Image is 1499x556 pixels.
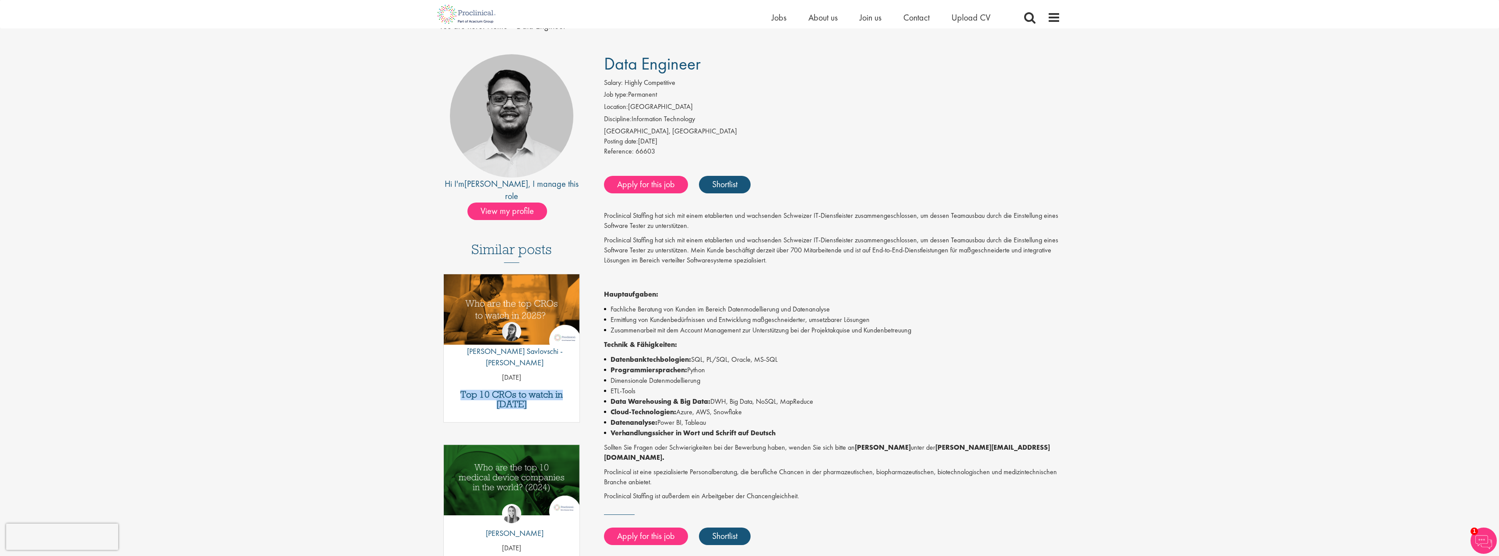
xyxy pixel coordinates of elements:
[604,443,1060,463] p: Sollten Sie Fragen oder Schwierigkeiten bei der Bewerbung haben, wenden Sie sich bitte an unter der
[604,211,1060,231] p: Proclinical Staffing hat sich mit einem etablierten und wachsenden Schweizer IT-Dienstleister zus...
[604,114,1060,126] li: Information Technology
[772,12,786,23] a: Jobs
[604,235,1060,266] p: Proclinical Staffing hat sich mit einem etablierten und wachsenden Schweizer IT-Dienstleister zus...
[611,365,687,374] strong: Programmiersprachen:
[502,322,521,341] img: Theodora Savlovschi - Wicks
[604,136,638,146] span: Posting date:
[625,78,675,87] span: Highly Competitive
[604,354,1060,365] li: SQL, PL/SQL, Oracle, MS-SQL
[479,504,544,543] a: Hannah Burke [PERSON_NAME]
[604,126,1060,136] div: [GEOGRAPHIC_DATA], [GEOGRAPHIC_DATA]
[604,78,623,88] label: Salary:
[444,274,580,345] img: Top 10 CROs 2025 | Proclinical
[951,12,990,23] a: Upload CV
[471,242,552,263] h3: Similar posts
[444,445,580,515] img: Top 10 Medical Device Companies 2024
[604,90,628,100] label: Job type:
[448,390,576,409] a: Top 10 CROs to watch in [DATE]
[6,524,118,550] iframe: reCAPTCHA
[604,467,1060,487] p: Proclinical ist eine spezialisierte Personalberatung, die berufliche Chancen in der pharmazeutisc...
[604,375,1060,386] li: Dimensionale Datenmodellierung
[479,528,544,539] p: [PERSON_NAME]
[611,428,776,437] strong: Verhandlungssicher in Wort und Schrift auf Deutsch
[604,136,1060,147] div: [DATE]
[808,12,838,23] a: About us
[604,386,1060,396] li: ETL-Tools
[604,325,1060,336] li: Zusammenarbeit mit dem Account Management zur Unterstützung bei der Projektakquise und Kundenbetr...
[604,114,632,124] label: Discipline:
[699,528,751,545] a: Shortlist
[604,315,1060,325] li: Ermittlung von Kundenbedürfnissen und Entwicklung maßgeschneiderter, umsetzbarer Lösungen
[604,176,688,193] a: Apply for this job
[604,102,1060,114] li: [GEOGRAPHIC_DATA]
[439,178,585,203] div: Hi I'm , I manage this role
[604,396,1060,407] li: DWH, Big Data, NoSQL, MapReduce
[855,443,911,452] strong: [PERSON_NAME]
[604,211,1060,501] div: Job description
[604,417,1060,428] li: Power BI, Tableau
[444,543,580,553] p: [DATE]
[1471,528,1478,535] span: 1
[903,12,930,23] a: Contact
[604,340,677,349] strong: Technik & Fähigkeiten:
[611,397,710,406] strong: Data Warehousing & Big Data:
[604,491,1060,501] p: Proclinical Staffing ist außerdem ein Arbeitgeber der Chancengleichheit.
[604,304,1060,315] li: Fachliche Beratung von Kunden im Bereich Datenmodellierung und Datenanalyse
[604,52,701,75] span: Data Engineer
[444,274,580,352] a: Link to a post
[604,290,658,299] strong: Hauptaufgaben:
[444,445,580,522] a: Link to a post
[699,176,751,193] a: Shortlist
[444,322,580,372] a: Theodora Savlovschi - Wicks [PERSON_NAME] Savlovschi - [PERSON_NAME]
[604,528,688,545] a: Apply for this job
[611,355,691,364] strong: Datenbanktechbologien:
[604,90,1060,102] li: Permanent
[604,365,1060,375] li: Python
[611,418,657,427] strong: Datenanalyse:
[464,178,528,189] a: [PERSON_NAME]
[604,443,1050,462] strong: [PERSON_NAME][EMAIL_ADDRESS][DOMAIN_NAME].
[604,102,628,112] label: Location:
[604,147,634,157] label: Reference:
[450,54,573,178] img: imeage of recruiter Timothy Deschamps
[467,204,556,216] a: View my profile
[444,346,580,368] p: [PERSON_NAME] Savlovschi - [PERSON_NAME]
[502,504,521,523] img: Hannah Burke
[604,407,1060,417] li: Azure, AWS, Snowflake
[444,373,580,383] p: [DATE]
[1471,528,1497,554] img: Chatbot
[635,147,655,156] span: 66603
[611,407,676,416] strong: Cloud-Technologien:
[860,12,881,23] a: Join us
[467,203,547,220] span: View my profile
